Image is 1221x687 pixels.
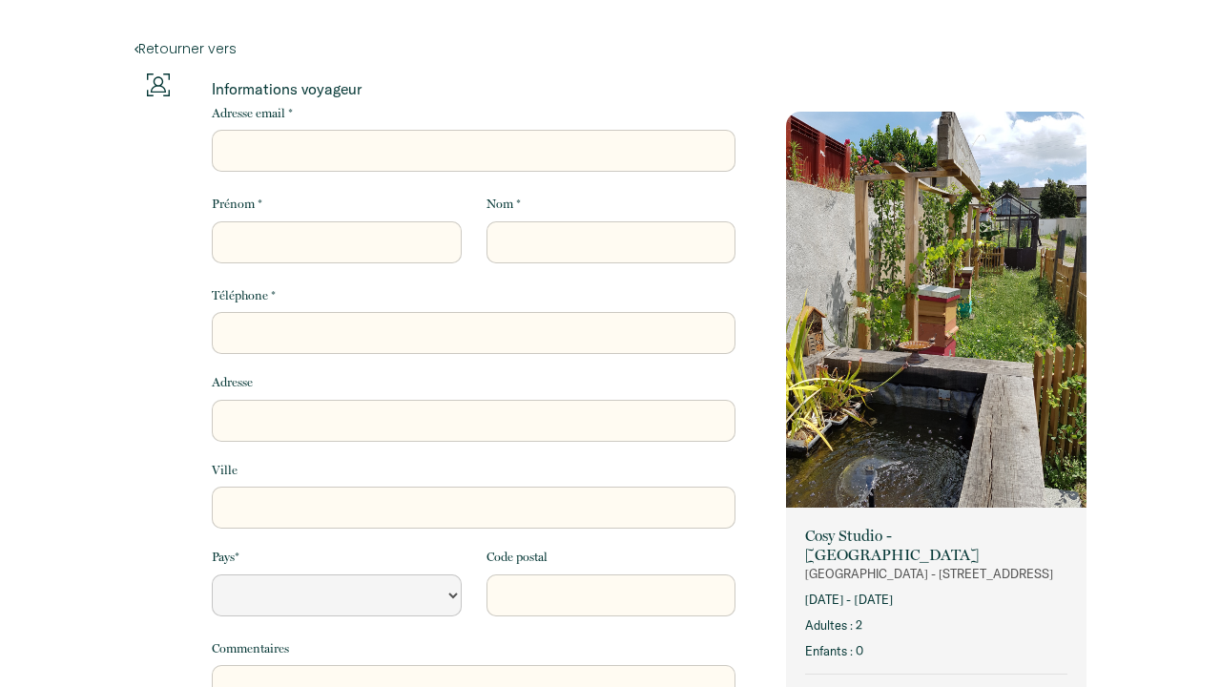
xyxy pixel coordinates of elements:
[212,548,239,567] label: Pays
[212,195,262,214] label: Prénom *
[212,639,289,658] label: Commentaires
[805,527,1067,565] p: Cosy Studio - [GEOGRAPHIC_DATA]
[805,565,1067,583] p: [GEOGRAPHIC_DATA] - [STREET_ADDRESS]
[212,574,461,616] select: Default select example
[212,104,293,123] label: Adresse email *
[805,616,1067,635] p: Adultes : 2
[805,642,1067,660] p: Enfants : 0
[147,73,170,96] img: guests-info
[212,79,735,98] p: Informations voyageur
[486,195,521,214] label: Nom *
[212,286,276,305] label: Téléphone *
[212,373,253,392] label: Adresse
[212,461,238,480] label: Ville
[786,112,1086,512] img: rental-image
[805,591,1067,609] p: [DATE] - [DATE]
[486,548,548,567] label: Code postal
[135,38,1086,59] a: Retourner vers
